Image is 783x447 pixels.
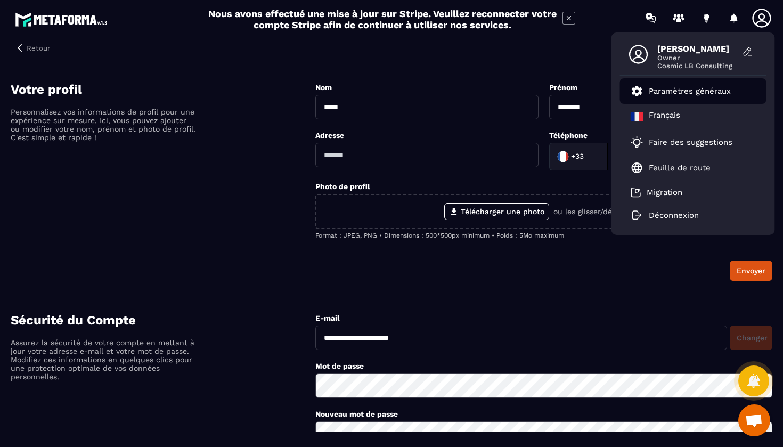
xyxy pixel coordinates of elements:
[315,83,332,92] label: Nom
[208,8,557,30] h2: Nous avons effectué une mise à jour sur Stripe. Veuillez reconnecter votre compte Stripe afin de ...
[549,83,577,92] label: Prénom
[553,207,643,216] p: ou les glisser/déposer ici
[631,136,743,149] a: Faire des suggestions
[15,10,111,29] img: logo
[657,44,737,54] span: [PERSON_NAME]
[315,182,370,191] label: Photo de profil
[649,210,699,220] p: Déconnexion
[571,151,584,162] span: +33
[649,163,711,173] p: Feuille de route
[552,146,574,167] img: Country Flag
[315,131,344,140] label: Adresse
[315,232,772,239] p: Format : JPEG, PNG • Dimensions : 500*500px minimum • Poids : 5Mo maximum
[730,261,772,281] button: Envoyer
[631,85,731,97] a: Paramètres généraux
[11,82,315,97] h4: Votre profil
[315,362,364,370] label: Mot de passe
[631,161,711,174] a: Feuille de route
[649,86,731,96] p: Paramètres généraux
[549,143,608,170] div: Search for option
[315,410,398,418] label: Nouveau mot de passe
[11,41,54,55] button: Retour
[631,187,682,198] a: Migration
[657,62,737,70] span: Cosmic LB Consulting
[444,203,549,220] label: Télécharger une photo
[657,54,737,62] span: Owner
[738,404,770,436] div: Ouvrir le chat
[649,110,680,123] p: Français
[11,313,315,328] h4: Sécurité du Compte
[586,149,597,165] input: Search for option
[11,338,197,381] p: Assurez la sécurité de votre compte en mettant à jour votre adresse e-mail et votre mot de passe....
[647,188,682,197] p: Migration
[649,137,732,147] p: Faire des suggestions
[11,108,197,142] p: Personnalisez vos informations de profil pour une expérience sur mesure. Ici, vous pouvez ajouter...
[549,131,588,140] label: Téléphone
[315,314,340,322] label: E-mail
